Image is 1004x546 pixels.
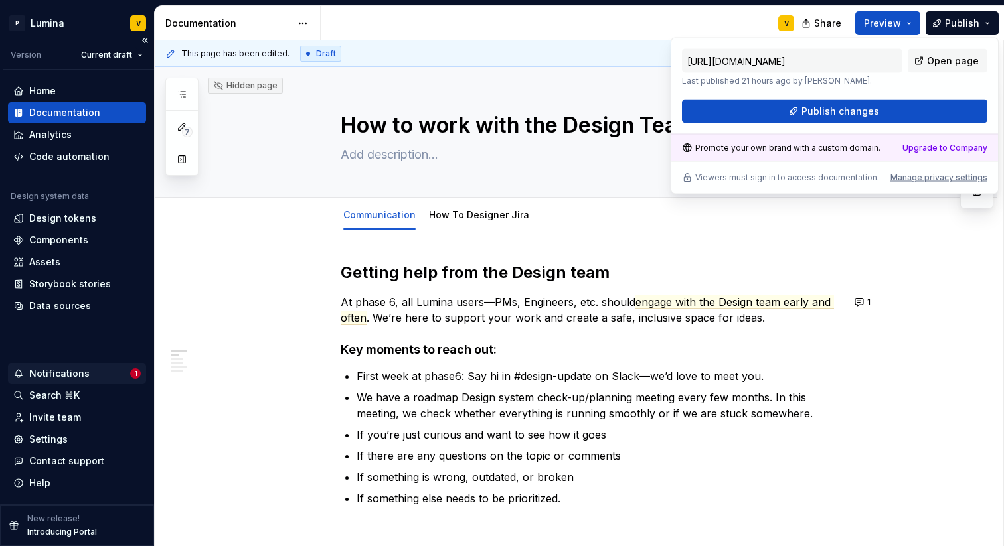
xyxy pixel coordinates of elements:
a: Data sources [8,295,146,316]
div: Design system data [11,191,89,202]
textarea: How to work with the Design Team [338,109,840,141]
div: V [784,18,789,29]
p: If something else needs to be prioritized. [357,490,843,538]
a: Invite team [8,407,146,428]
button: Manage privacy settings [890,172,987,183]
p: If you’re just curious and want to see how it goes [357,427,843,443]
div: How To Designer Jira [424,200,535,228]
span: Publish [945,17,979,30]
span: 7 [182,127,193,137]
div: Notifications [29,367,90,380]
button: 1 [851,293,877,311]
button: Notifications1 [8,363,146,384]
div: Search ⌘K [29,389,80,402]
p: New release! [27,513,80,524]
a: Open page [908,49,987,73]
button: Collapse sidebar [135,31,154,50]
div: Home [29,84,56,98]
div: V [136,18,141,29]
p: Introducing Portal [27,527,97,537]
div: Hidden page [213,80,278,91]
a: Documentation [8,102,146,123]
a: Storybook stories [8,273,146,295]
div: Analytics [29,128,72,141]
strong: Getting help from the Design team [341,263,610,282]
p: Last published 21 hours ago by [PERSON_NAME]. [682,76,902,86]
p: At phase 6, all Lumina users—PMs, Engineers, etc. should . We’re here to support your work and cr... [341,294,843,326]
button: Publish changes [682,100,987,123]
a: Components [8,230,146,251]
div: Communication [338,200,421,228]
button: Search ⌘K [8,385,146,406]
div: Assets [29,255,60,269]
button: Preview [855,11,920,35]
span: 1 [867,297,871,307]
div: Invite team [29,411,81,424]
a: How To Designer Jira [429,209,529,220]
div: Help [29,476,50,490]
a: Analytics [8,124,146,145]
a: Home [8,80,146,102]
strong: Key moments to reach out: [341,342,497,356]
div: Code automation [29,150,110,163]
a: Code automation [8,146,146,167]
div: Data sources [29,299,91,312]
div: Documentation [165,17,291,30]
div: Settings [29,433,68,446]
button: PLuminaV [3,9,151,37]
button: Current draft [75,46,149,64]
span: This page has been edited. [181,48,290,59]
a: Design tokens [8,208,146,229]
a: Upgrade to Company [902,143,987,153]
span: Draft [316,48,336,59]
div: Storybook stories [29,277,111,291]
span: Open page [927,54,979,68]
a: Settings [8,429,146,450]
div: P [9,15,25,31]
div: Version [11,50,41,60]
button: Help [8,472,146,494]
button: Share [795,11,850,35]
div: Components [29,234,88,247]
p: Viewers must sign in to access documentation. [695,172,879,183]
span: Preview [864,17,901,30]
p: We have a roadmap Design system check-up/planning meeting every few months. In this meeting, we c... [357,389,843,421]
div: Promote your own brand with a custom domain. [682,143,880,153]
div: Documentation [29,106,100,119]
a: Communication [343,209,416,220]
div: Design tokens [29,212,96,225]
button: Publish [926,11,999,35]
div: Contact support [29,454,104,468]
a: Assets [8,251,146,273]
p: If there are any questions on the topic or comments [357,448,843,464]
p: If something is wrong, outdated, or broken [357,469,843,485]
span: Share [814,17,841,30]
button: Contact support [8,450,146,472]
span: 1 [130,368,141,379]
p: First week at phase6: Say hi in #design-update on Slack—we’d love to meet you. [357,368,843,384]
span: Publish changes [801,105,879,118]
div: Lumina [31,17,64,30]
span: Current draft [81,50,132,60]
